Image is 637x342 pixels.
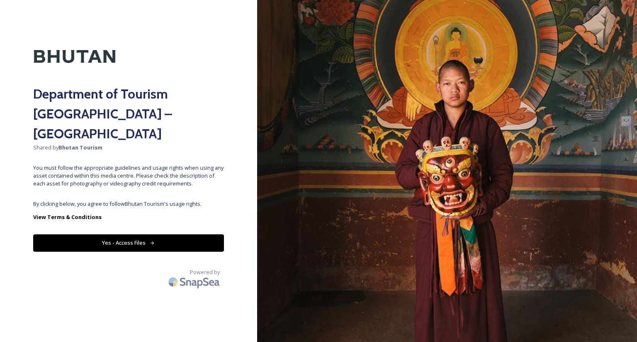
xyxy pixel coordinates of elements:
span: By clicking below, you agree to follow Bhutan Tourism 's usage rights. [33,200,224,208]
img: Kingdom-of-Bhutan-Logo.png [33,33,116,80]
h2: Department of Tourism [GEOGRAPHIC_DATA] – [GEOGRAPHIC_DATA] [33,84,224,144]
button: Yes - Access Files [33,234,224,251]
strong: Bhutan Tourism [58,144,102,151]
img: SnapSea Logo [166,272,224,291]
a: View Terms & Conditions [33,212,224,222]
span: You must follow the appropriate guidelines and usage rights when using any asset contained within... [33,164,224,188]
span: Powered by [190,268,220,276]
strong: View Terms & Conditions [33,213,102,221]
span: Shared by [33,144,224,152]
